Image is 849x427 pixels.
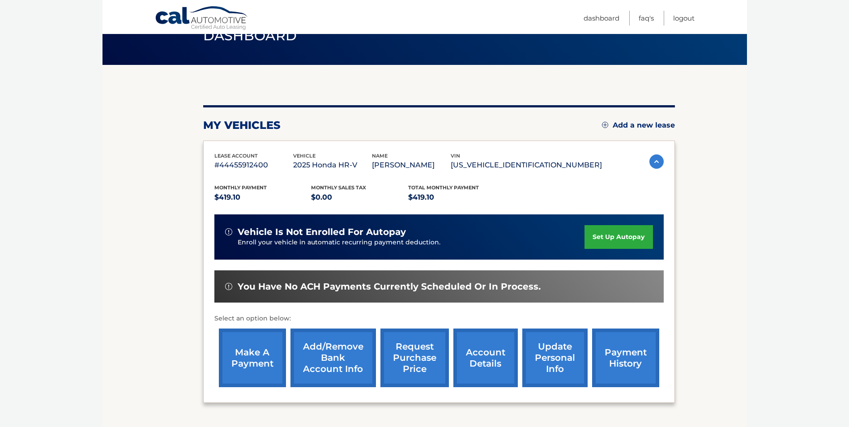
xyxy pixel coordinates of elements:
[290,329,376,387] a: Add/Remove bank account info
[238,281,541,292] span: You have no ACH payments currently scheduled or in process.
[311,191,408,204] p: $0.00
[214,313,664,324] p: Select an option below:
[639,11,654,26] a: FAQ's
[649,154,664,169] img: accordion-active.svg
[238,238,585,248] p: Enroll your vehicle in automatic recurring payment deduction.
[602,122,608,128] img: add.svg
[219,329,286,387] a: make a payment
[522,329,588,387] a: update personal info
[214,191,311,204] p: $419.10
[453,329,518,387] a: account details
[602,121,675,130] a: Add a new lease
[451,153,460,159] span: vin
[214,184,267,191] span: Monthly Payment
[451,159,602,171] p: [US_VEHICLE_IDENTIFICATION_NUMBER]
[673,11,695,26] a: Logout
[408,191,505,204] p: $419.10
[203,27,297,44] span: Dashboard
[214,159,293,171] p: #44455912400
[311,184,366,191] span: Monthly sales Tax
[372,153,388,159] span: name
[293,153,316,159] span: vehicle
[293,159,372,171] p: 2025 Honda HR-V
[584,225,653,249] a: set up autopay
[155,6,249,32] a: Cal Automotive
[225,228,232,235] img: alert-white.svg
[584,11,619,26] a: Dashboard
[380,329,449,387] a: request purchase price
[592,329,659,387] a: payment history
[408,184,479,191] span: Total Monthly Payment
[238,226,406,238] span: vehicle is not enrolled for autopay
[225,283,232,290] img: alert-white.svg
[214,153,258,159] span: lease account
[372,159,451,171] p: [PERSON_NAME]
[203,119,281,132] h2: my vehicles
